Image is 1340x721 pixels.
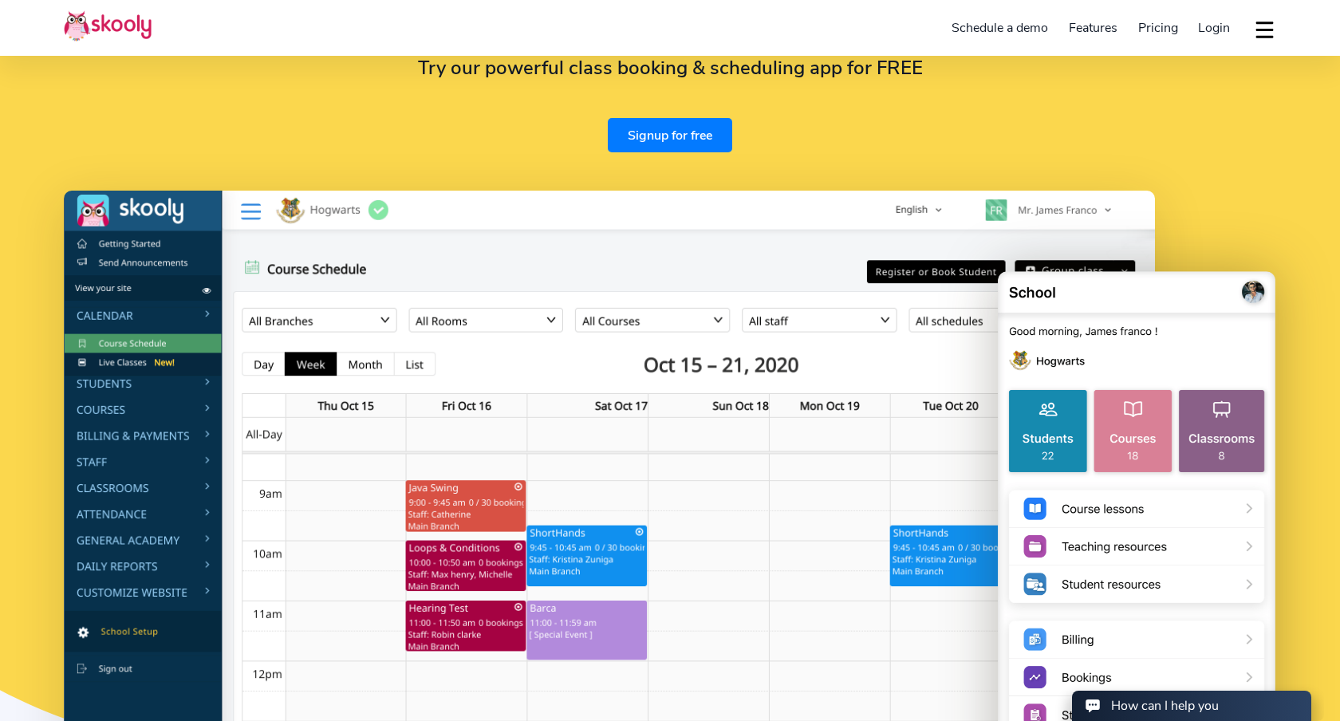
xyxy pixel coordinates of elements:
span: Pricing [1138,19,1178,37]
span: Login [1198,19,1230,37]
img: Skooly [64,10,152,41]
a: Login [1188,15,1240,41]
a: Features [1058,15,1128,41]
h2: Try our powerful class booking & scheduling app for FREE [64,56,1276,80]
a: Pricing [1128,15,1188,41]
a: Signup for free [608,118,732,152]
a: Schedule a demo [942,15,1059,41]
button: dropdown menu [1253,11,1276,48]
